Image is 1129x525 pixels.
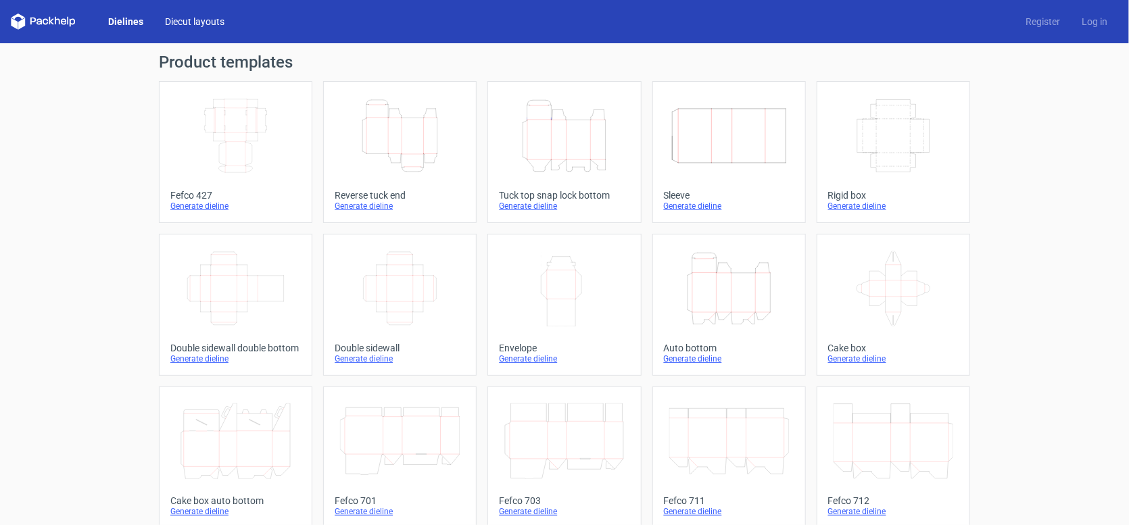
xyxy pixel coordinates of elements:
div: Generate dieline [664,506,794,517]
div: Generate dieline [828,201,959,211]
div: Fefco 703 [499,495,629,506]
a: Rigid boxGenerate dieline [817,81,970,223]
a: Dielines [97,15,154,28]
a: Log in [1071,15,1118,28]
div: Generate dieline [499,353,629,364]
div: Fefco 712 [828,495,959,506]
a: SleeveGenerate dieline [652,81,806,223]
h1: Product templates [159,54,970,70]
a: Auto bottomGenerate dieline [652,234,806,376]
div: Sleeve [664,190,794,201]
div: Generate dieline [664,201,794,211]
div: Rigid box [828,190,959,201]
div: Generate dieline [664,353,794,364]
div: Generate dieline [499,201,629,211]
div: Double sidewall double bottom [170,343,301,353]
a: Double sidewallGenerate dieline [323,234,477,376]
div: Fefco 711 [664,495,794,506]
div: Reverse tuck end [335,190,465,201]
div: Generate dieline [335,353,465,364]
a: Cake boxGenerate dieline [817,234,970,376]
a: Tuck top snap lock bottomGenerate dieline [487,81,641,223]
div: Generate dieline [170,353,301,364]
div: Cake box [828,343,959,353]
div: Generate dieline [170,201,301,211]
div: Auto bottom [664,343,794,353]
div: Envelope [499,343,629,353]
div: Generate dieline [828,506,959,517]
div: Generate dieline [170,506,301,517]
a: Register [1015,15,1071,28]
div: Fefco 427 [170,190,301,201]
div: Generate dieline [335,201,465,211]
div: Tuck top snap lock bottom [499,190,629,201]
a: Reverse tuck endGenerate dieline [323,81,477,223]
a: Diecut layouts [154,15,235,28]
a: Fefco 427Generate dieline [159,81,312,223]
div: Cake box auto bottom [170,495,301,506]
div: Fefco 701 [335,495,465,506]
a: EnvelopeGenerate dieline [487,234,641,376]
div: Generate dieline [335,506,465,517]
div: Generate dieline [499,506,629,517]
a: Double sidewall double bottomGenerate dieline [159,234,312,376]
div: Generate dieline [828,353,959,364]
div: Double sidewall [335,343,465,353]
